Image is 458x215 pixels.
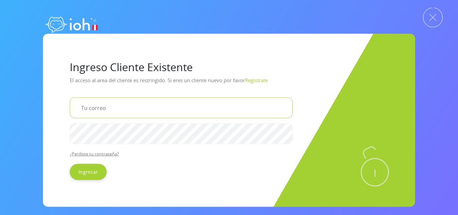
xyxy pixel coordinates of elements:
a: ¿Perdiste tu contraseña? [70,151,119,157]
h1: Ingreso Cliente Existente [70,60,388,73]
input: Tu correo [70,97,293,118]
a: Registrate [245,76,268,83]
img: Cerrar [423,7,443,28]
input: Ingresar [70,164,107,180]
p: El acceso al area del cliente es restringido. Si eres un cliente nuevo por favor [70,74,388,92]
img: logo [43,10,100,37]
